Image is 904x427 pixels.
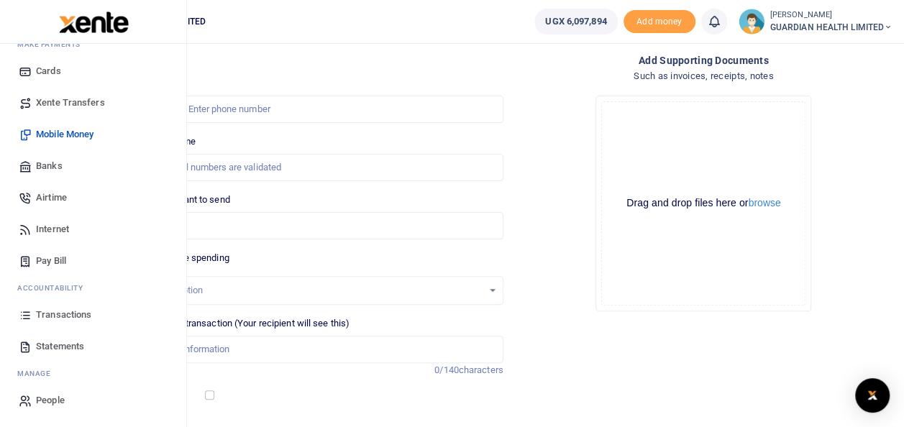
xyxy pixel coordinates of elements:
div: File Uploader [595,96,811,311]
img: profile-user [739,9,764,35]
li: Toup your wallet [624,10,695,34]
li: Wallet ballance [529,9,623,35]
span: Airtime [36,190,67,205]
span: Mobile Money [36,127,93,142]
a: Transactions [12,299,175,331]
input: UGX [125,212,503,239]
label: Memo for this transaction (Your recipient will see this) [125,316,350,331]
input: Enter phone number [125,96,503,123]
a: Statements [12,331,175,362]
h4: Add supporting Documents [515,52,892,68]
div: Drag and drop files here or [602,196,805,210]
a: Xente Transfers [12,87,175,119]
span: Add money [624,10,695,34]
span: UGX 6,097,894 [545,14,606,29]
span: Statements [36,339,84,354]
img: logo-large [59,12,129,33]
a: Add money [624,15,695,26]
span: Transactions [36,308,91,322]
li: Ac [12,277,175,299]
span: 0/140 [434,364,459,375]
a: Pay Bill [12,245,175,277]
a: profile-user [PERSON_NAME] GUARDIAN HEALTH LIMITED [739,9,892,35]
span: countability [28,283,83,293]
input: MTN & Airtel numbers are validated [125,154,503,181]
a: Mobile Money [12,119,175,150]
a: Banks [12,150,175,182]
a: UGX 6,097,894 [534,9,617,35]
span: GUARDIAN HEALTH LIMITED [770,21,892,34]
span: Cards [36,64,61,78]
span: Banks [36,159,63,173]
div: Open Intercom Messenger [855,378,890,413]
span: ake Payments [24,39,81,50]
span: Internet [36,222,69,237]
a: Airtime [12,182,175,213]
span: anage [24,368,51,379]
a: Cards [12,55,175,87]
li: M [12,33,175,55]
li: M [12,362,175,385]
h4: Such as invoices, receipts, notes [515,68,892,84]
input: Enter extra information [125,336,503,363]
span: Pay Bill [36,254,66,268]
span: People [36,393,65,408]
button: browse [748,198,780,208]
div: Select an option [136,283,482,298]
span: characters [459,364,503,375]
small: [PERSON_NAME] [770,9,892,22]
span: Xente Transfers [36,96,105,110]
a: Internet [12,213,175,245]
a: logo-small logo-large logo-large [58,16,129,27]
a: People [12,385,175,416]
